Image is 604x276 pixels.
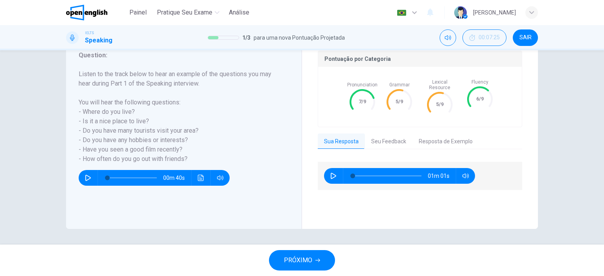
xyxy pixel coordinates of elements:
[269,250,335,271] button: PRÓXIMO
[412,133,479,150] button: Resposta de Exemplo
[462,29,506,46] div: Esconder
[163,170,191,186] span: 00m 40s
[226,5,252,20] button: Análise
[195,170,207,186] button: Clique para ver a transcrição do áudio
[422,79,458,90] span: Lexical Resource
[284,255,312,266] span: PRÓXIMO
[79,69,280,164] h6: Listen to the track below to hear an example of the questions you may hear during Part 1 of the S...
[85,36,112,45] h1: Speaking
[519,35,532,41] span: SAIR
[440,29,456,46] div: Silenciar
[476,96,484,102] text: 6/9
[359,99,366,104] text: 7/9
[389,82,410,88] span: Grammar
[66,5,107,20] img: OpenEnglish logo
[242,33,250,42] span: 1 / 3
[471,79,488,85] span: Fluency
[318,133,522,150] div: basic tabs example
[396,99,403,104] text: 5/9
[454,6,467,19] img: Profile picture
[324,56,516,62] p: Pontuação por Categoria
[347,82,377,88] span: Pronunciation
[479,35,500,41] span: 00:07:25
[154,5,223,20] button: Pratique seu exame
[318,133,365,150] button: Sua Resposta
[125,5,151,20] button: Painel
[473,8,516,17] div: [PERSON_NAME]
[85,30,94,36] span: IELTS
[365,133,412,150] button: Seu Feedback
[462,29,506,46] button: 00:07:25
[436,101,444,107] text: 5/9
[129,8,147,17] span: Painel
[157,8,212,17] span: Pratique seu exame
[428,168,456,184] span: 01m 01s
[229,8,249,17] span: Análise
[66,5,125,20] a: OpenEnglish logo
[397,10,407,16] img: pt
[79,51,280,60] h6: Question :
[513,29,538,46] button: SAIR
[254,33,345,42] span: para uma nova Pontuação Projetada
